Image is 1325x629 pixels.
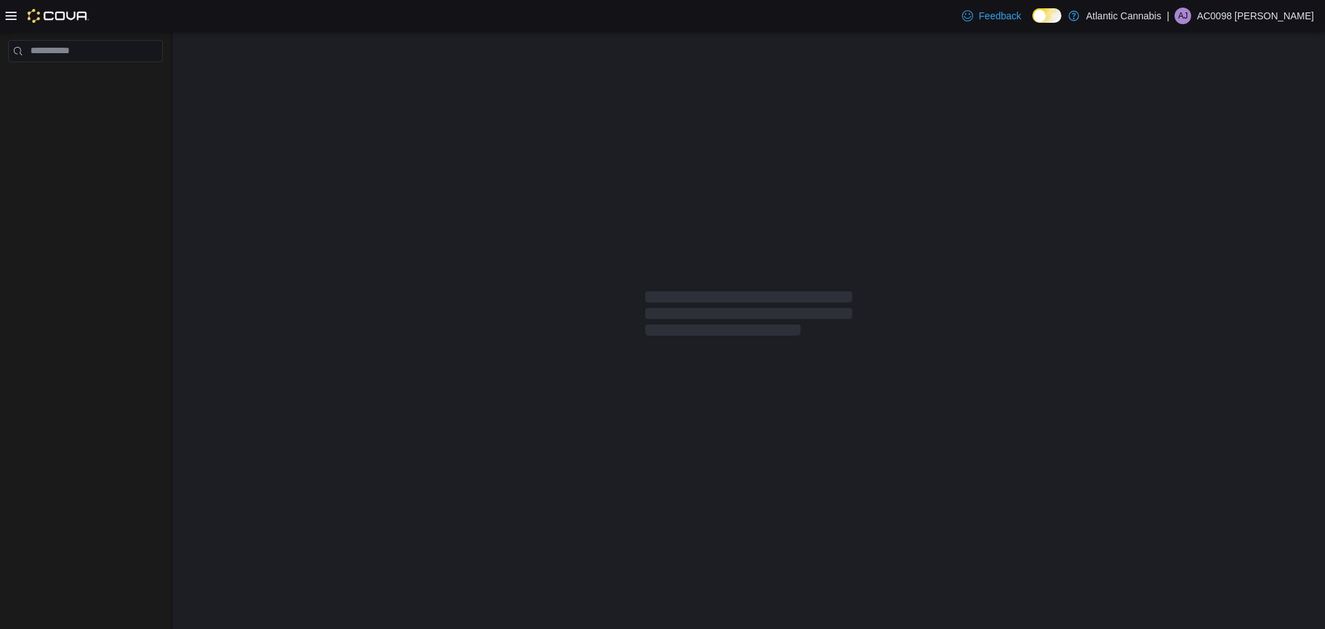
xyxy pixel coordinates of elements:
[1197,8,1314,24] p: AC0098 [PERSON_NAME]
[956,2,1026,30] a: Feedback
[8,65,163,98] nav: Complex example
[28,9,89,23] img: Cova
[1178,8,1188,24] span: AJ
[979,9,1021,23] span: Feedback
[1175,8,1191,24] div: AC0098 Jennings Grayden
[1167,8,1170,24] p: |
[1086,8,1161,24] p: Atlantic Cannabis
[1032,8,1061,23] input: Dark Mode
[645,294,852,338] span: Loading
